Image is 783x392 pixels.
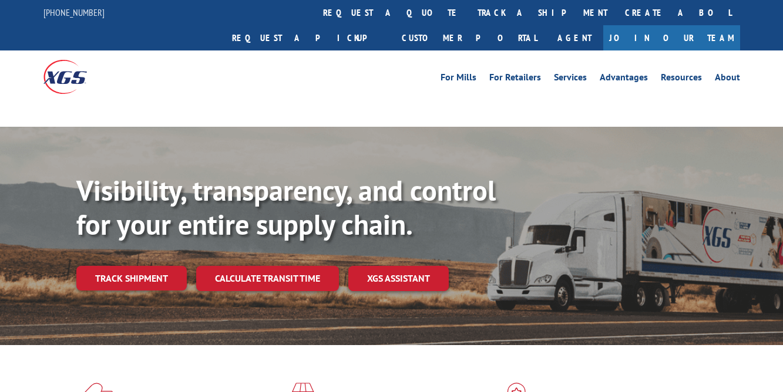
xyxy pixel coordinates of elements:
[546,25,603,50] a: Agent
[76,266,187,290] a: Track shipment
[661,73,702,86] a: Resources
[489,73,541,86] a: For Retailers
[43,6,105,18] a: [PHONE_NUMBER]
[554,73,587,86] a: Services
[348,266,449,291] a: XGS ASSISTANT
[223,25,393,50] a: Request a pickup
[715,73,740,86] a: About
[393,25,546,50] a: Customer Portal
[603,25,740,50] a: Join Our Team
[76,172,496,242] b: Visibility, transparency, and control for your entire supply chain.
[196,266,339,291] a: Calculate transit time
[441,73,476,86] a: For Mills
[600,73,648,86] a: Advantages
